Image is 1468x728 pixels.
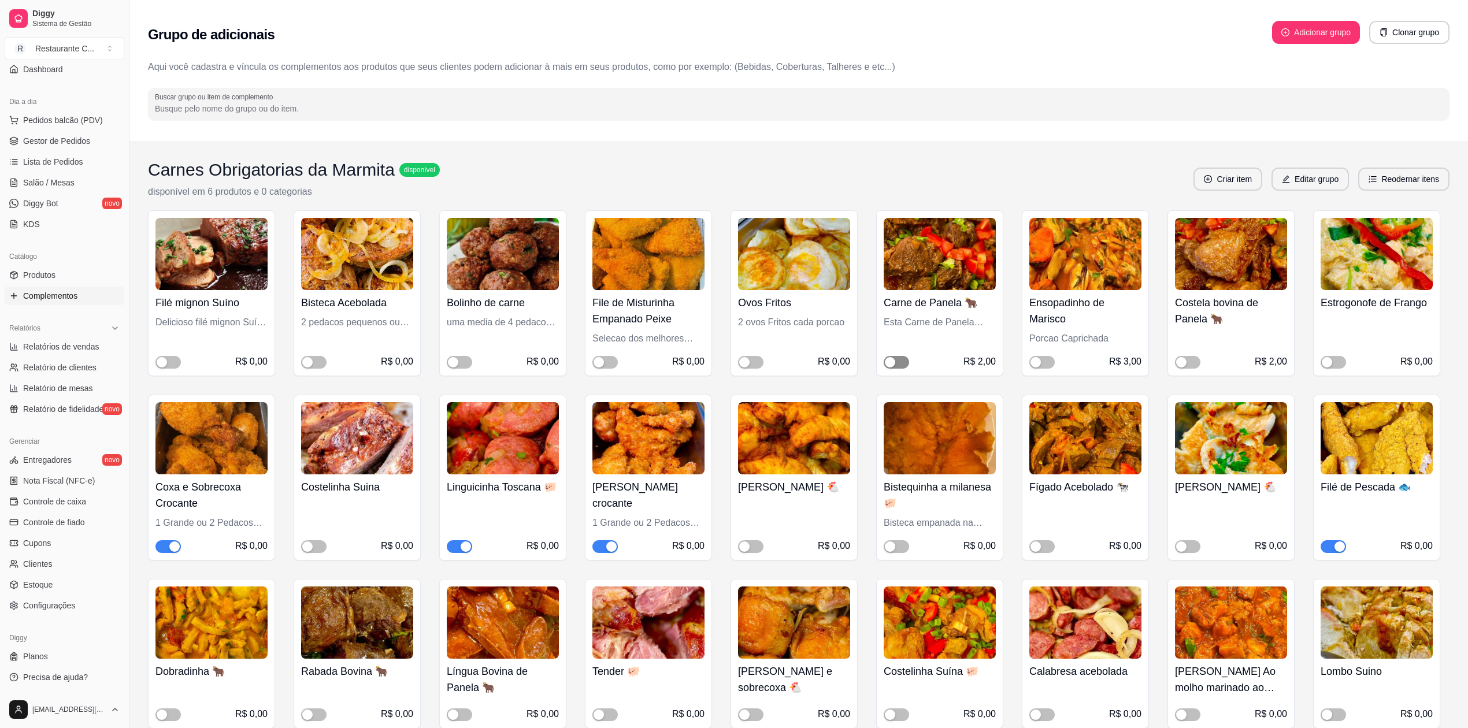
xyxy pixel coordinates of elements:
img: product-image [592,218,705,290]
img: product-image [301,402,413,474]
img: product-image [738,218,850,290]
img: product-image [1321,218,1433,290]
input: Buscar grupo ou item de complemento [155,103,1443,114]
h4: [PERSON_NAME] 🐔 [738,479,850,495]
a: Planos [5,647,124,666]
h3: Carnes Obrigatorias da Marmita [148,159,395,180]
h4: Lombo Suino [1321,663,1433,679]
div: 1 Grande ou 2 Pedacos pequenos empanado na farinha Panko [155,516,268,530]
span: Cupons [23,537,51,549]
span: copy [1380,28,1388,36]
p: Aqui você cadastra e víncula os complementos aos produtos que seus clientes podem adicionar à mai... [148,60,1450,74]
a: Gestor de Pedidos [5,132,124,150]
span: Sistema de Gestão [32,19,120,28]
a: Dashboard [5,60,124,79]
h4: [PERSON_NAME] Ao molho marinado ao vinho tinto 🐖 [1175,663,1287,696]
img: product-image [884,402,996,474]
h4: Dobradinha 🐂 [155,663,268,679]
span: Planos [23,651,48,662]
div: R$ 0,00 [381,355,413,369]
a: Relatório de fidelidadenovo [5,400,124,418]
img: product-image [592,586,705,659]
span: [EMAIL_ADDRESS][DOMAIN_NAME] [32,705,106,714]
a: Configurações [5,596,124,615]
div: R$ 0,00 [818,539,850,553]
h4: Linguicinha Toscana 🐖 [447,479,559,495]
span: Dashboard [23,64,63,75]
span: plus-circle [1281,28,1289,36]
span: ordered-list [1369,175,1377,183]
a: Lista de Pedidos [5,153,124,171]
span: Diggy [32,9,120,19]
span: Gestor de Pedidos [23,135,90,147]
a: Clientes [5,555,124,573]
span: Precisa de ajuda? [23,671,88,683]
img: product-image [301,586,413,659]
span: Estoque [23,579,53,590]
span: disponível [402,165,438,174]
div: R$ 3,00 [1109,355,1141,369]
div: R$ 0,00 [235,707,268,721]
span: plus-circle [1204,175,1212,183]
button: ordered-listReodernar itens [1358,168,1450,191]
div: R$ 0,00 [235,355,268,369]
h4: Fígado Acebolado 🐄 [1029,479,1141,495]
span: Entregadores [23,454,72,466]
img: product-image [1175,402,1287,474]
a: Entregadoresnovo [5,451,124,469]
h4: Tender 🐖 [592,663,705,679]
h4: Carne de Panela 🐂 [884,295,996,311]
div: R$ 0,00 [963,539,996,553]
div: R$ 0,00 [672,539,705,553]
img: product-image [1321,586,1433,659]
a: Controle de fiado [5,513,124,532]
div: Diggy [5,629,124,647]
img: product-image [592,402,705,474]
div: R$ 0,00 [1109,539,1141,553]
div: R$ 0,00 [672,707,705,721]
div: Gerenciar [5,432,124,451]
h4: Coxa e Sobrecoxa Crocante [155,479,268,511]
a: Relatório de clientes [5,358,124,377]
h4: Costela bovina de Panela 🐂 [1175,295,1287,327]
div: R$ 0,00 [1255,539,1287,553]
a: Relatório de mesas [5,379,124,398]
span: edit [1282,175,1290,183]
span: Nota Fiscal (NFC-e) [23,475,95,486]
h4: Língua Bovina de Panela 🐂 [447,663,559,696]
img: product-image [1175,586,1287,659]
span: Complementos [23,290,77,302]
img: product-image [1029,586,1141,659]
span: Pedidos balcão (PDV) [23,114,103,126]
a: KDS [5,215,124,233]
a: DiggySistema de Gestão [5,5,124,32]
div: Esta Carne de Panela Especial Sera cobrado 2 Reais Adicionais por porçao [884,315,996,329]
label: Buscar grupo ou item de complemento [155,92,277,102]
img: product-image [447,402,559,474]
h2: Grupo de adicionais [148,25,275,44]
button: plus-circleCriar item [1193,168,1262,191]
div: R$ 0,00 [818,355,850,369]
h4: Estrogonofe de Frango [1321,295,1433,311]
div: Dia a dia [5,92,124,111]
button: [EMAIL_ADDRESS][DOMAIN_NAME] [5,696,124,723]
img: product-image [1321,402,1433,474]
span: Lista de Pedidos [23,156,83,168]
h4: [PERSON_NAME] e sobrecoxa 🐔 [738,663,850,696]
button: plus-circleAdicionar grupo [1272,21,1360,44]
div: Selecao dos melhores peixes Empanado sem espinha melhor que o file de pescada [592,332,705,346]
h4: [PERSON_NAME] crocante [592,479,705,511]
div: R$ 0,00 [672,355,705,369]
a: Estoque [5,575,124,594]
div: Restaurante C ... [35,43,94,54]
h4: Bistequinha a milanesa 🐖 [884,479,996,511]
span: Controle de caixa [23,496,86,507]
div: 2 pedacos pequenos ou um grande [301,315,413,329]
img: product-image [1029,218,1141,290]
button: editEditar grupo [1271,168,1349,191]
h4: Ensopadinho de Marisco [1029,295,1141,327]
div: uma media de 4 pedacos a porcao [447,315,559,329]
div: R$ 0,00 [1400,707,1433,721]
img: product-image [738,402,850,474]
span: Relatórios [9,324,40,333]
